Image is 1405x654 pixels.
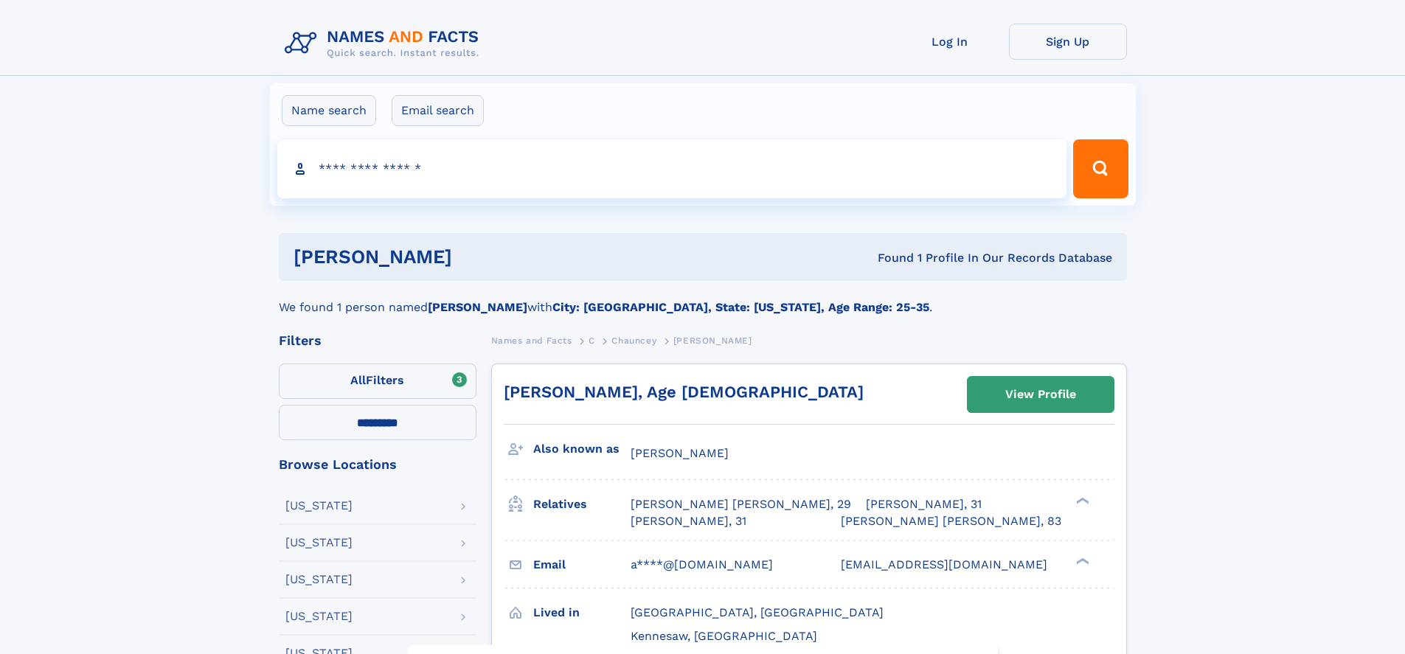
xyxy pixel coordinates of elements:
[282,95,376,126] label: Name search
[279,24,491,63] img: Logo Names and Facts
[631,629,817,643] span: Kennesaw, [GEOGRAPHIC_DATA]
[285,574,353,585] div: [US_STATE]
[294,248,665,266] h1: [PERSON_NAME]
[392,95,484,126] label: Email search
[1072,496,1090,506] div: ❯
[841,557,1047,571] span: [EMAIL_ADDRESS][DOMAIN_NAME]
[552,300,929,314] b: City: [GEOGRAPHIC_DATA], State: [US_STATE], Age Range: 25-35
[533,600,631,625] h3: Lived in
[841,513,1061,529] a: [PERSON_NAME] [PERSON_NAME], 83
[1009,24,1127,60] a: Sign Up
[673,335,752,346] span: [PERSON_NAME]
[279,458,476,471] div: Browse Locations
[285,610,353,622] div: [US_STATE]
[350,373,366,387] span: All
[279,281,1127,316] div: We found 1 person named with .
[279,334,476,347] div: Filters
[631,605,884,619] span: [GEOGRAPHIC_DATA], [GEOGRAPHIC_DATA]
[491,331,572,349] a: Names and Facts
[665,250,1112,266] div: Found 1 Profile In Our Records Database
[1073,139,1128,198] button: Search Button
[533,492,631,517] h3: Relatives
[428,300,527,314] b: [PERSON_NAME]
[1005,378,1076,411] div: View Profile
[285,537,353,549] div: [US_STATE]
[533,436,631,462] h3: Also known as
[277,139,1067,198] input: search input
[611,331,656,349] a: Chauncey
[285,500,353,512] div: [US_STATE]
[968,377,1114,412] a: View Profile
[611,335,656,346] span: Chauncey
[866,496,982,512] a: [PERSON_NAME], 31
[631,496,851,512] a: [PERSON_NAME] [PERSON_NAME], 29
[279,363,476,399] label: Filters
[891,24,1009,60] a: Log In
[1072,556,1090,566] div: ❯
[589,331,595,349] a: C
[631,446,729,460] span: [PERSON_NAME]
[631,513,746,529] a: [PERSON_NAME], 31
[504,383,864,401] a: [PERSON_NAME], Age [DEMOGRAPHIC_DATA]
[533,552,631,577] h3: Email
[589,335,595,346] span: C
